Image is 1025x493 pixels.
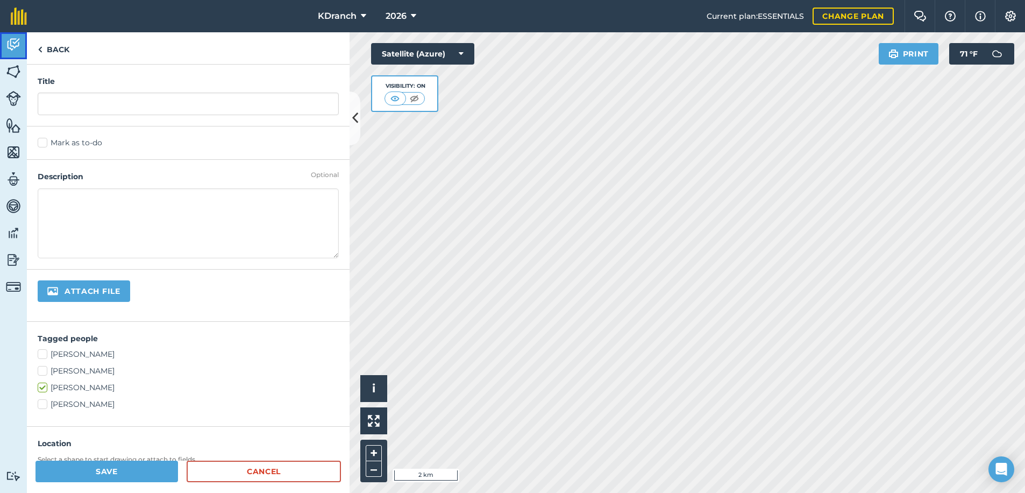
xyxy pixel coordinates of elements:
img: svg+xml;base64,PHN2ZyB4bWxucz0iaHR0cDovL3d3dy53My5vcmcvMjAwMC9zdmciIHdpZHRoPSIxNyIgaGVpZ2h0PSIxNy... [975,10,986,23]
h4: Location [38,438,339,449]
button: Print [879,43,939,65]
img: svg+xml;base64,PD94bWwgdmVyc2lvbj0iMS4wIiBlbmNvZGluZz0idXRmLTgiPz4KPCEtLSBHZW5lcmF0b3I6IEFkb2JlIE... [6,198,21,214]
img: A cog icon [1004,11,1017,22]
button: + [366,445,382,461]
img: svg+xml;base64,PD94bWwgdmVyc2lvbj0iMS4wIiBlbmNvZGluZz0idXRmLTgiPz4KPCEtLSBHZW5lcmF0b3I6IEFkb2JlIE... [6,91,21,106]
h4: Title [38,75,339,87]
a: Cancel [187,461,341,482]
h3: Select a shape to start drawing or attach to fields [38,455,339,464]
img: svg+xml;base64,PHN2ZyB4bWxucz0iaHR0cDovL3d3dy53My5vcmcvMjAwMC9zdmciIHdpZHRoPSI1MCIgaGVpZ2h0PSI0MC... [388,93,402,104]
img: svg+xml;base64,PHN2ZyB4bWxucz0iaHR0cDovL3d3dy53My5vcmcvMjAwMC9zdmciIHdpZHRoPSI1NiIgaGVpZ2h0PSI2MC... [6,144,21,160]
button: 71 °F [949,43,1014,65]
img: Two speech bubbles overlapping with the left bubble in the forefront [914,11,927,22]
label: [PERSON_NAME] [38,349,339,360]
button: – [366,461,382,477]
label: [PERSON_NAME] [38,399,339,410]
h4: Tagged people [38,333,339,344]
img: svg+xml;base64,PD94bWwgdmVyc2lvbj0iMS4wIiBlbmNvZGluZz0idXRmLTgiPz4KPCEtLSBHZW5lcmF0b3I6IEFkb2JlIE... [6,37,21,53]
img: A question mark icon [944,11,957,22]
span: KDranch [318,10,357,23]
a: Back [27,32,80,64]
img: fieldmargin Logo [11,8,27,25]
img: svg+xml;base64,PD94bWwgdmVyc2lvbj0iMS4wIiBlbmNvZGluZz0idXRmLTgiPz4KPCEtLSBHZW5lcmF0b3I6IEFkb2JlIE... [6,171,21,187]
a: Change plan [813,8,894,25]
span: 71 ° F [960,43,978,65]
span: 2026 [386,10,407,23]
div: Optional [311,171,339,179]
img: svg+xml;base64,PHN2ZyB4bWxucz0iaHR0cDovL3d3dy53My5vcmcvMjAwMC9zdmciIHdpZHRoPSIxOSIgaGVpZ2h0PSIyNC... [888,47,899,60]
img: svg+xml;base64,PHN2ZyB4bWxucz0iaHR0cDovL3d3dy53My5vcmcvMjAwMC9zdmciIHdpZHRoPSI5IiBoZWlnaHQ9IjI0Ii... [38,43,42,56]
img: svg+xml;base64,PHN2ZyB4bWxucz0iaHR0cDovL3d3dy53My5vcmcvMjAwMC9zdmciIHdpZHRoPSI1NiIgaGVpZ2h0PSI2MC... [6,64,21,80]
span: i [372,382,375,395]
div: Visibility: On [385,82,425,90]
img: svg+xml;base64,PHN2ZyB4bWxucz0iaHR0cDovL3d3dy53My5vcmcvMjAwMC9zdmciIHdpZHRoPSI1NiIgaGVpZ2h0PSI2MC... [6,117,21,133]
button: Satellite (Azure) [371,43,474,65]
img: svg+xml;base64,PD94bWwgdmVyc2lvbj0iMS4wIiBlbmNvZGluZz0idXRmLTgiPz4KPCEtLSBHZW5lcmF0b3I6IEFkb2JlIE... [6,279,21,294]
label: Mark as to-do [38,137,339,149]
img: svg+xml;base64,PHN2ZyB4bWxucz0iaHR0cDovL3d3dy53My5vcmcvMjAwMC9zdmciIHdpZHRoPSI1MCIgaGVpZ2h0PSI0MC... [408,93,421,104]
button: i [360,375,387,402]
img: svg+xml;base64,PD94bWwgdmVyc2lvbj0iMS4wIiBlbmNvZGluZz0idXRmLTgiPz4KPCEtLSBHZW5lcmF0b3I6IEFkb2JlIE... [986,43,1008,65]
div: Open Intercom Messenger [988,456,1014,482]
label: [PERSON_NAME] [38,365,339,377]
img: svg+xml;base64,PD94bWwgdmVyc2lvbj0iMS4wIiBlbmNvZGluZz0idXRmLTgiPz4KPCEtLSBHZW5lcmF0b3I6IEFkb2JlIE... [6,252,21,268]
button: Save [35,461,178,482]
img: svg+xml;base64,PD94bWwgdmVyc2lvbj0iMS4wIiBlbmNvZGluZz0idXRmLTgiPz4KPCEtLSBHZW5lcmF0b3I6IEFkb2JlIE... [6,471,21,481]
label: [PERSON_NAME] [38,382,339,393]
img: svg+xml;base64,PD94bWwgdmVyc2lvbj0iMS4wIiBlbmNvZGluZz0idXRmLTgiPz4KPCEtLSBHZW5lcmF0b3I6IEFkb2JlIE... [6,225,21,241]
img: Four arrows, one pointing top left, one top right, one bottom right and the last bottom left [368,415,380,427]
h4: Description [38,171,339,182]
span: Current plan : ESSENTIALS [707,10,804,22]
